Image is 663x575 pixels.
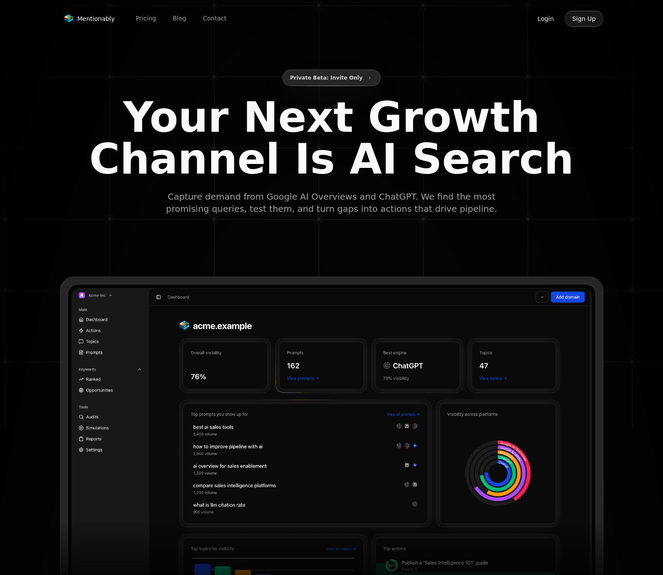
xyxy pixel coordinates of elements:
[129,12,163,25] a: Pricing
[530,10,562,27] button: Login
[196,12,233,25] a: Contact
[77,14,115,23] span: Mentionably
[60,13,118,25] a: Mentionably
[565,10,603,27] button: Sign Up
[64,14,74,23] img: Mentionably logo
[165,191,499,215] span: Capture demand from Google AI Overviews and ChatGPT. We find the most promising queries, test the...
[166,12,193,25] a: Blog
[81,97,582,180] span: Your Next Growth Channel Is AI Search
[283,70,380,86] button: Private Beta: Invite Only
[290,73,363,83] span: Private Beta: Invite Only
